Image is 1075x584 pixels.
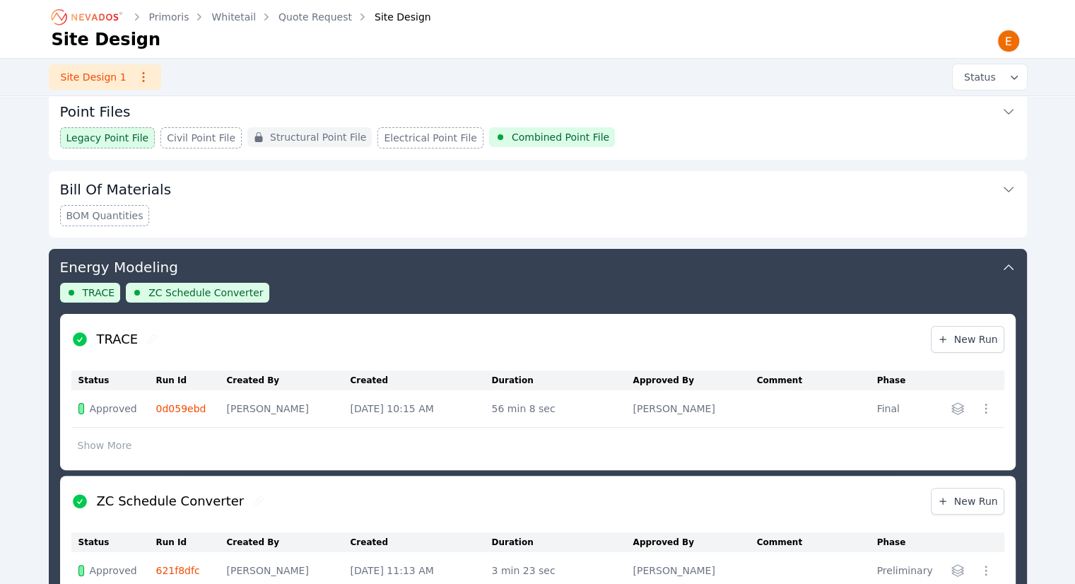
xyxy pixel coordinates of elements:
a: New Run [931,326,1004,353]
button: Status [953,64,1027,90]
th: Comment [757,370,877,390]
th: Run Id [156,532,227,552]
h1: Site Design [52,28,161,51]
a: 0d059ebd [156,403,206,414]
h3: Energy Modeling [60,257,178,277]
h3: Point Files [60,102,131,122]
th: Created By [227,370,351,390]
th: Created [351,370,492,390]
th: Created [351,532,492,552]
th: Phase [877,532,944,552]
div: Preliminary [877,563,936,578]
h3: Bill Of Materials [60,180,172,199]
span: New Run [937,494,998,508]
td: [PERSON_NAME] [633,390,757,428]
span: Status [958,70,996,84]
h2: TRACE [97,329,139,349]
th: Phase [877,370,920,390]
span: Combined Point File [512,130,609,144]
th: Duration [492,532,633,552]
h2: ZC Schedule Converter [97,491,245,511]
span: TRACE [83,286,115,300]
div: 56 min 8 sec [492,402,626,416]
td: [PERSON_NAME] [227,390,351,428]
span: Legacy Point File [66,131,149,145]
button: Bill Of Materials [60,171,1016,205]
th: Created By [227,532,351,552]
div: Bill Of MaterialsBOM Quantities [49,171,1027,238]
a: Quote Request [278,10,352,24]
nav: Breadcrumb [52,6,431,28]
td: [DATE] 10:15 AM [351,390,492,428]
th: Duration [492,370,633,390]
th: Run Id [156,370,227,390]
img: Emily Walker [997,30,1020,52]
div: Final [877,402,913,416]
span: Electrical Point File [384,131,476,145]
div: Point FilesLegacy Point FileCivil Point FileStructural Point FileElectrical Point FileCombined Po... [49,93,1027,160]
button: Show More [71,432,139,459]
th: Approved By [633,532,757,552]
a: Site Design 1 [49,64,161,90]
button: Energy Modeling [60,249,1016,283]
div: Site Design [355,10,431,24]
span: BOM Quantities [66,209,143,223]
button: Point Files [60,93,1016,127]
th: Comment [757,532,877,552]
th: Status [71,532,156,552]
th: Status [71,370,156,390]
span: Structural Point File [270,130,366,144]
a: Whitetail [211,10,256,24]
span: ZC Schedule Converter [148,286,263,300]
span: New Run [937,332,998,346]
th: Approved By [633,370,757,390]
span: Approved [90,563,137,578]
span: Civil Point File [167,131,235,145]
span: Approved [90,402,137,416]
a: 621f8dfc [156,565,200,576]
div: 3 min 23 sec [492,563,626,578]
a: New Run [931,488,1004,515]
a: Primoris [149,10,189,24]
